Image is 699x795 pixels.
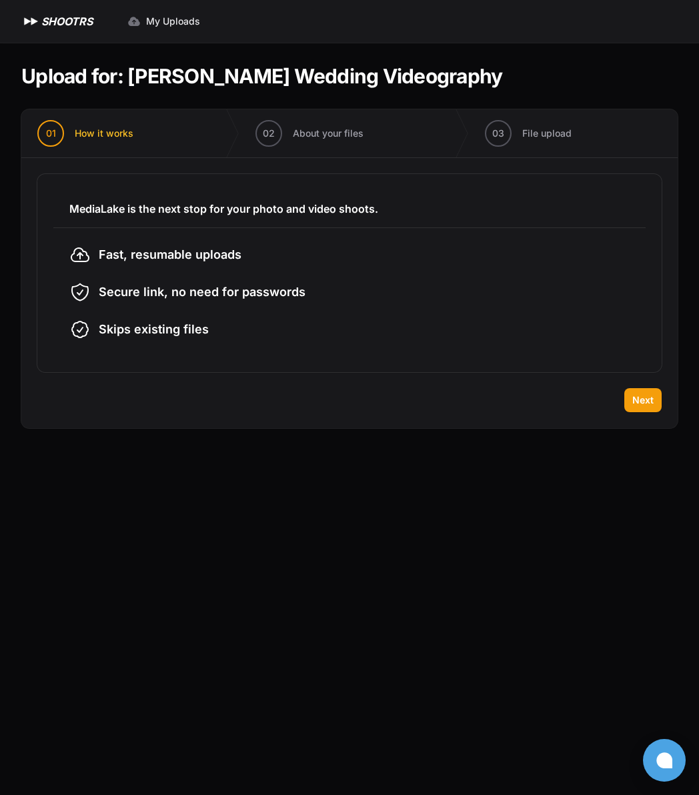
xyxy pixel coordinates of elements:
img: SHOOTRS [21,13,41,29]
button: 01 How it works [21,109,149,157]
button: Next [624,388,662,412]
span: How it works [75,127,133,140]
span: 01 [46,127,56,140]
span: Next [632,393,654,407]
button: 02 About your files [239,109,380,157]
span: Fast, resumable uploads [99,245,241,264]
button: Open chat window [643,739,686,782]
h1: Upload for: [PERSON_NAME] Wedding Videography [21,64,502,88]
h3: MediaLake is the next stop for your photo and video shoots. [69,201,630,217]
h1: SHOOTRS [41,13,93,29]
span: Skips existing files [99,320,209,339]
span: Secure link, no need for passwords [99,283,305,301]
span: File upload [522,127,572,140]
span: 03 [492,127,504,140]
span: About your files [293,127,364,140]
span: My Uploads [146,15,200,28]
a: SHOOTRS SHOOTRS [21,13,93,29]
button: 03 File upload [469,109,588,157]
a: My Uploads [119,9,208,33]
span: 02 [263,127,275,140]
